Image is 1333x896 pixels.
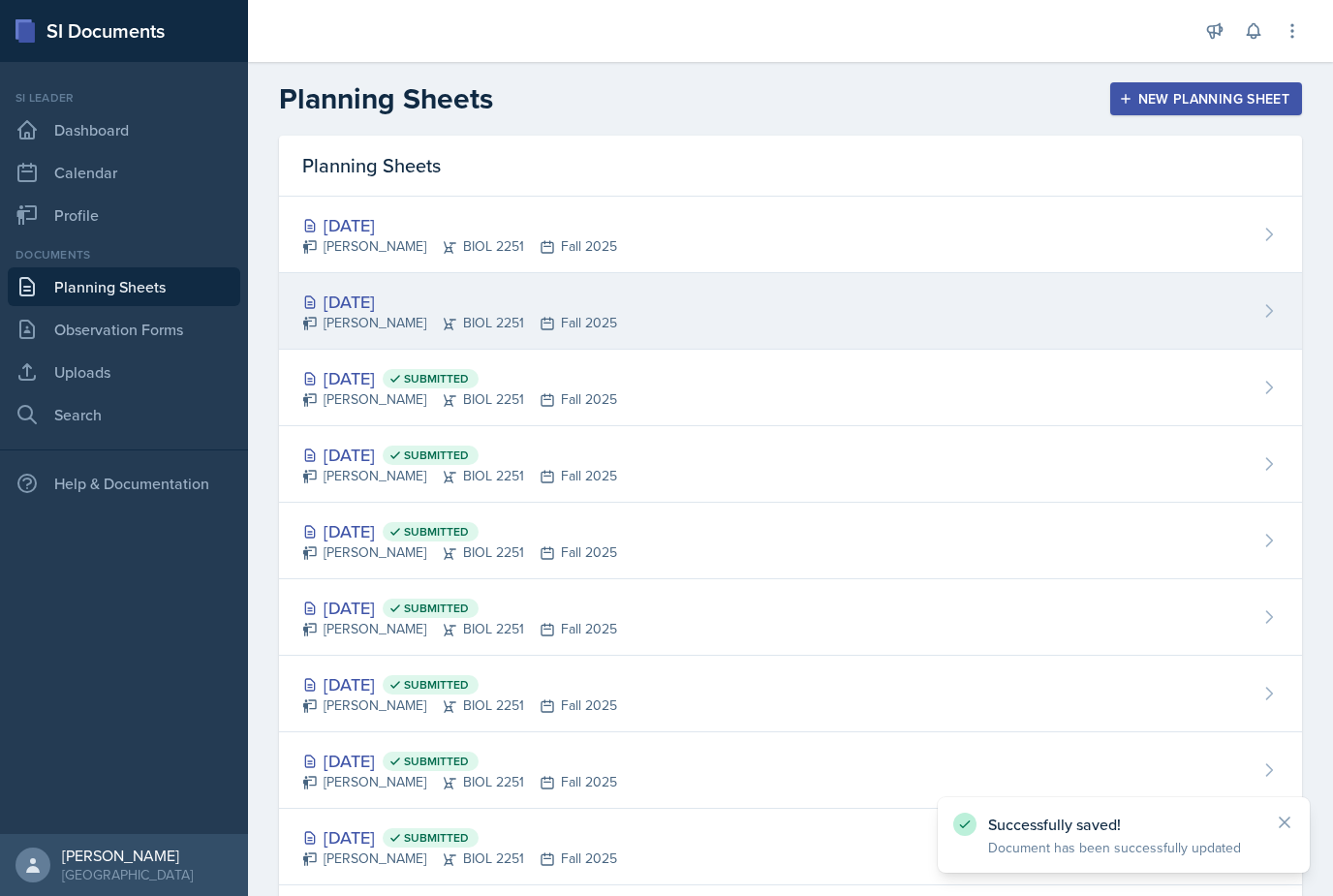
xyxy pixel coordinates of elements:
[404,677,469,693] span: Submitted
[8,110,240,149] a: Dashboard
[404,830,469,846] span: Submitted
[279,732,1302,809] a: [DATE] Submitted [PERSON_NAME]BIOL 2251Fall 2025
[279,579,1302,656] a: [DATE] Submitted [PERSON_NAME]BIOL 2251Fall 2025
[988,838,1259,857] p: Document has been successfully updated
[302,289,617,315] div: [DATE]
[8,267,240,306] a: Planning Sheets
[62,865,193,884] div: [GEOGRAPHIC_DATA]
[404,448,469,463] span: Submitted
[8,89,240,107] div: Si leader
[302,236,617,257] div: [PERSON_NAME] BIOL 2251 Fall 2025
[302,389,617,410] div: [PERSON_NAME] BIOL 2251 Fall 2025
[404,754,469,769] span: Submitted
[988,815,1259,834] p: Successfully saved!
[279,273,1302,350] a: [DATE] [PERSON_NAME]BIOL 2251Fall 2025
[62,846,193,865] div: [PERSON_NAME]
[279,350,1302,426] a: [DATE] Submitted [PERSON_NAME]BIOL 2251Fall 2025
[302,619,617,639] div: [PERSON_NAME] BIOL 2251 Fall 2025
[8,153,240,192] a: Calendar
[302,518,617,544] div: [DATE]
[404,601,469,616] span: Submitted
[279,656,1302,732] a: [DATE] Submitted [PERSON_NAME]BIOL 2251Fall 2025
[302,695,617,716] div: [PERSON_NAME] BIOL 2251 Fall 2025
[302,542,617,563] div: [PERSON_NAME] BIOL 2251 Fall 2025
[1110,82,1302,115] button: New Planning Sheet
[1123,91,1289,107] div: New Planning Sheet
[8,395,240,434] a: Search
[279,81,493,116] h2: Planning Sheets
[8,246,240,263] div: Documents
[404,524,469,540] span: Submitted
[279,503,1302,579] a: [DATE] Submitted [PERSON_NAME]BIOL 2251Fall 2025
[8,353,240,391] a: Uploads
[8,196,240,234] a: Profile
[302,824,617,850] div: [DATE]
[302,849,617,869] div: [PERSON_NAME] BIOL 2251 Fall 2025
[302,442,617,468] div: [DATE]
[8,310,240,349] a: Observation Forms
[302,365,617,391] div: [DATE]
[404,371,469,386] span: Submitted
[8,464,240,503] div: Help & Documentation
[279,136,1302,197] div: Planning Sheets
[302,212,617,238] div: [DATE]
[302,748,617,774] div: [DATE]
[302,671,617,697] div: [DATE]
[279,809,1302,885] a: [DATE] Submitted [PERSON_NAME]BIOL 2251Fall 2025
[279,426,1302,503] a: [DATE] Submitted [PERSON_NAME]BIOL 2251Fall 2025
[302,466,617,486] div: [PERSON_NAME] BIOL 2251 Fall 2025
[302,313,617,333] div: [PERSON_NAME] BIOL 2251 Fall 2025
[302,772,617,792] div: [PERSON_NAME] BIOL 2251 Fall 2025
[302,595,617,621] div: [DATE]
[279,197,1302,273] a: [DATE] [PERSON_NAME]BIOL 2251Fall 2025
